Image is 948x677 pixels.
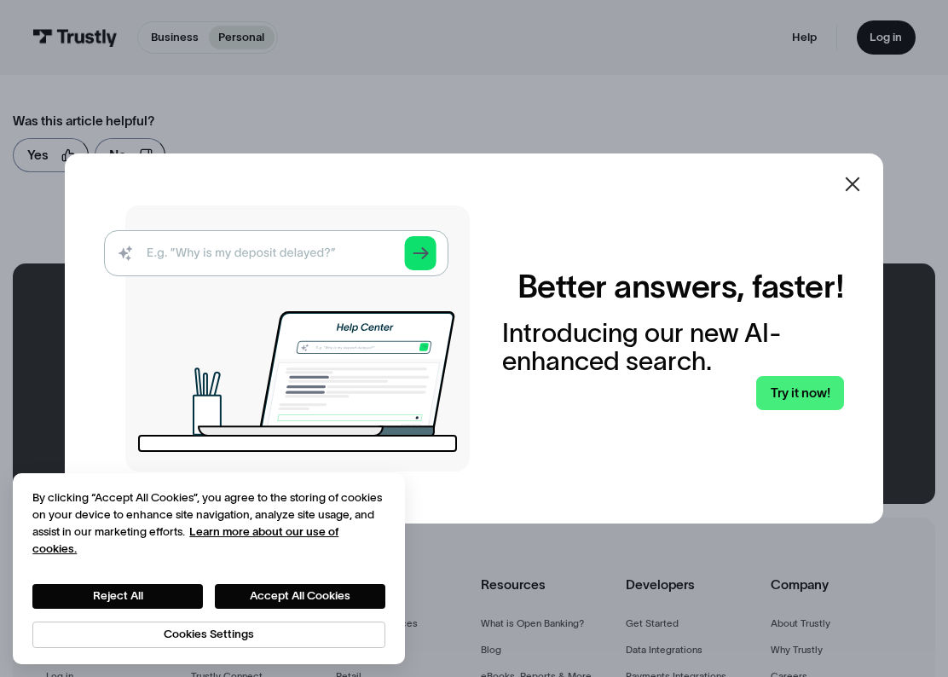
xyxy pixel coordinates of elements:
[756,376,844,410] a: Try it now!
[32,584,203,609] button: Reject All
[32,622,385,648] button: Cookies Settings
[502,319,844,376] div: Introducing our new AI-enhanced search.
[215,584,385,609] button: Accept All Cookies
[13,473,405,664] div: Cookie banner
[517,267,844,306] h2: Better answers, faster!
[32,489,385,648] div: Privacy
[32,489,385,558] div: By clicking “Accept All Cookies”, you agree to the storing of cookies on your device to enhance s...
